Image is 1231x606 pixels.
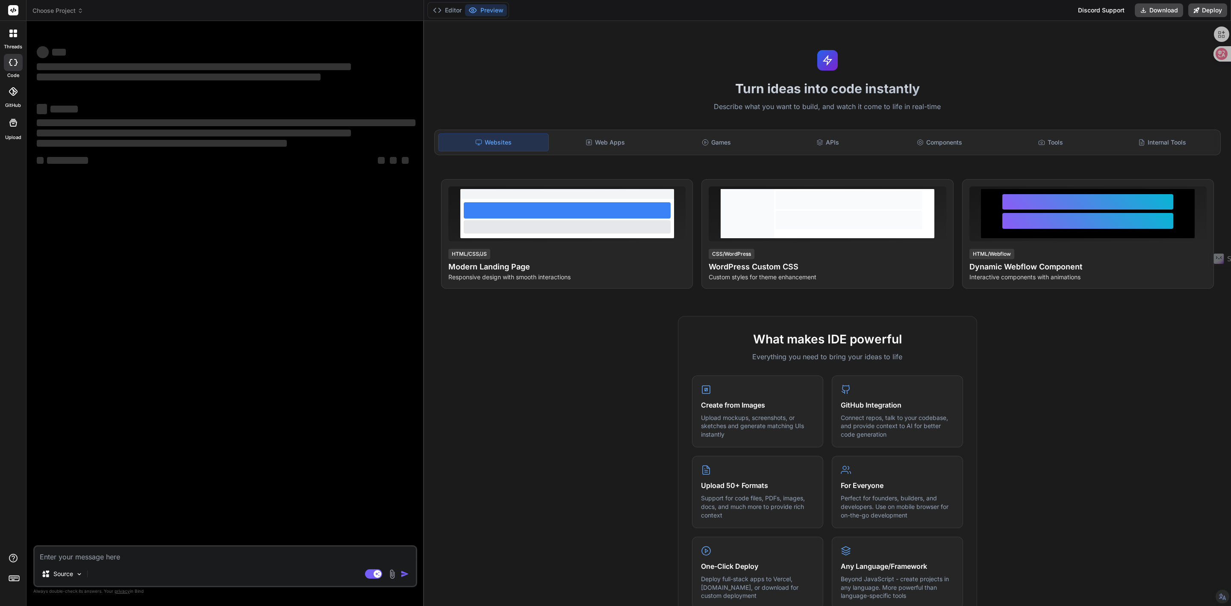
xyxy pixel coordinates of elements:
[841,480,954,491] h4: For Everyone
[4,43,22,50] label: threads
[551,133,660,151] div: Web Apps
[701,480,814,491] h4: Upload 50+ Formats
[773,133,883,151] div: APIs
[53,570,73,578] p: Source
[37,140,287,147] span: ‌
[7,72,19,79] label: code
[662,133,772,151] div: Games
[37,46,49,58] span: ‌
[1107,133,1217,151] div: Internal Tools
[402,157,409,164] span: ‌
[692,352,963,362] p: Everything you need to bring your ideas to life
[841,575,954,600] p: Beyond JavaScript - create projects in any language. More powerful than language-specific tools
[5,102,21,109] label: GitHub
[37,130,351,136] span: ‌
[33,587,417,595] p: Always double-check its answers. Your in Bind
[448,261,686,273] h4: Modern Landing Page
[401,570,409,578] img: icon
[701,494,814,519] p: Support for code files, PDFs, images, docs, and much more to provide rich context
[969,273,1207,281] p: Interactive components with animations
[115,588,130,594] span: privacy
[430,4,465,16] button: Editor
[52,49,66,56] span: ‌
[841,400,954,410] h4: GitHub Integration
[1135,3,1183,17] button: Download
[692,330,963,348] h2: What makes IDE powerful
[701,414,814,439] p: Upload mockups, screenshots, or sketches and generate matching UIs instantly
[37,157,44,164] span: ‌
[996,133,1106,151] div: Tools
[448,273,686,281] p: Responsive design with smooth interactions
[50,106,78,112] span: ‌
[884,133,994,151] div: Components
[841,414,954,439] p: Connect repos, talk to your codebase, and provide context to AI for better code generation
[701,575,814,600] p: Deploy full-stack apps to Vercel, [DOMAIN_NAME], or download for custom deployment
[969,261,1207,273] h4: Dynamic Webflow Component
[448,249,490,259] div: HTML/CSS/JS
[709,261,946,273] h4: WordPress Custom CSS
[32,6,83,15] span: Choose Project
[701,561,814,571] h4: One-Click Deploy
[1073,3,1130,17] div: Discord Support
[76,571,83,578] img: Pick Models
[438,133,549,151] div: Websites
[47,157,88,164] span: ‌
[378,157,385,164] span: ‌
[465,4,507,16] button: Preview
[37,63,351,70] span: ‌
[429,101,1226,112] p: Describe what you want to build, and watch it come to life in real-time
[390,157,397,164] span: ‌
[5,134,21,141] label: Upload
[841,561,954,571] h4: Any Language/Framework
[709,249,754,259] div: CSS/WordPress
[37,104,47,114] span: ‌
[37,119,415,126] span: ‌
[429,81,1226,96] h1: Turn ideas into code instantly
[37,74,321,80] span: ‌
[969,249,1014,259] div: HTML/Webflow
[1188,3,1227,17] button: Deploy
[701,400,814,410] h4: Create from Images
[387,569,397,579] img: attachment
[841,494,954,519] p: Perfect for founders, builders, and developers. Use on mobile browser for on-the-go development
[709,273,946,281] p: Custom styles for theme enhancement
